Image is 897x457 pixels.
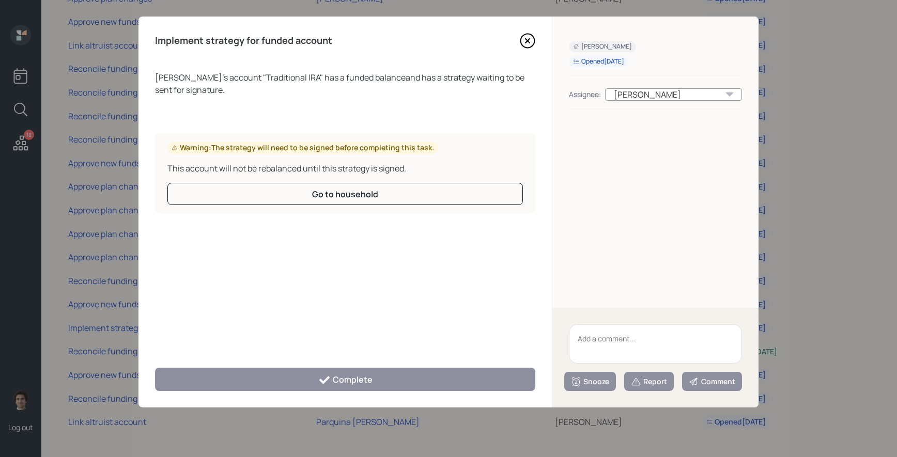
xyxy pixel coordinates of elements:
[571,376,609,387] div: Snooze
[167,162,523,175] div: This account will not be rebalanced until this strategy is signed.
[318,374,373,386] div: Complete
[689,376,735,387] div: Comment
[167,183,523,205] button: Go to household
[624,372,674,391] button: Report
[155,368,535,391] button: Complete
[172,143,434,153] div: Warning: The strategy will need to be signed before completing this task.
[155,71,535,96] div: [PERSON_NAME] 's account " Traditional IRA " has a funded balance and has a strategy waiting to b...
[312,188,378,200] div: Go to household
[573,57,624,66] div: Opened [DATE]
[573,42,632,51] div: [PERSON_NAME]
[682,372,742,391] button: Comment
[605,88,742,101] div: [PERSON_NAME]
[155,35,332,46] h4: Implement strategy for funded account
[564,372,616,391] button: Snooze
[631,376,667,387] div: Report
[569,89,601,100] div: Assignee:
